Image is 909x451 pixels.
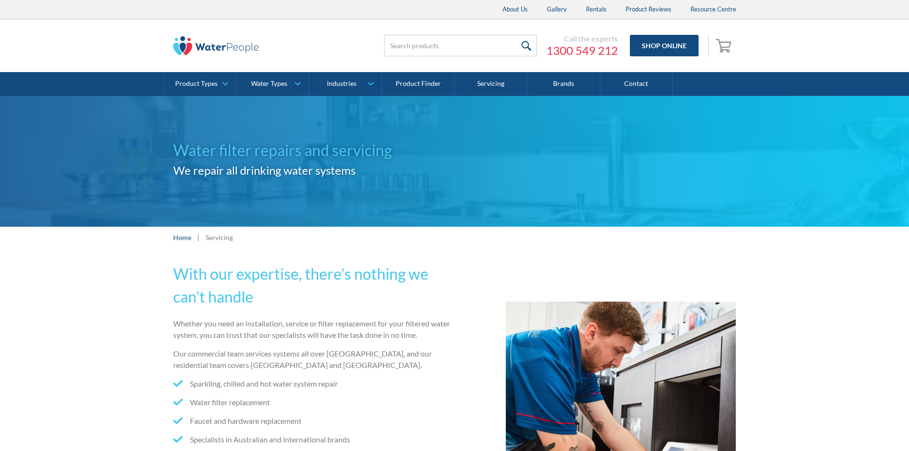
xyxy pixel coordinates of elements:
a: Product Finder [382,72,455,96]
a: Industries [309,72,381,96]
img: shopping cart [716,38,734,53]
h1: Water filter repairs and servicing [173,139,455,162]
div: | [196,231,201,243]
li: Water filter replacement [173,397,451,408]
a: Shop Online [630,35,699,56]
div: Call the experts [546,34,618,43]
a: Product Types [164,72,236,96]
a: Home [173,232,191,242]
div: Servicing [206,232,233,242]
div: Industries [327,80,356,88]
li: Faucet and hardware replacement [173,415,451,427]
a: Servicing [455,72,527,96]
li: Specialists in Australian and international brands [173,434,451,445]
p: Whether you need an installation, service or filter replacement for your filtered water system, y... [173,318,451,341]
a: 1300 549 212 [546,43,618,58]
a: Brands [527,72,600,96]
div: Product Types [175,80,218,88]
div: Water Types [251,80,287,88]
h2: We repair all drinking water systems [173,162,455,179]
a: Contact [600,72,673,96]
p: Our commercial team services systems all over [GEOGRAPHIC_DATA], and our residential team covers ... [173,348,451,371]
input: Search products [384,35,537,56]
li: Sparkling, chilled and hot water system repair [173,378,451,389]
a: Open cart [713,34,736,57]
img: The Water People [173,36,259,55]
h2: With our expertise, there’s nothing we can’t handle [173,262,451,308]
a: Water Types [237,72,309,96]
